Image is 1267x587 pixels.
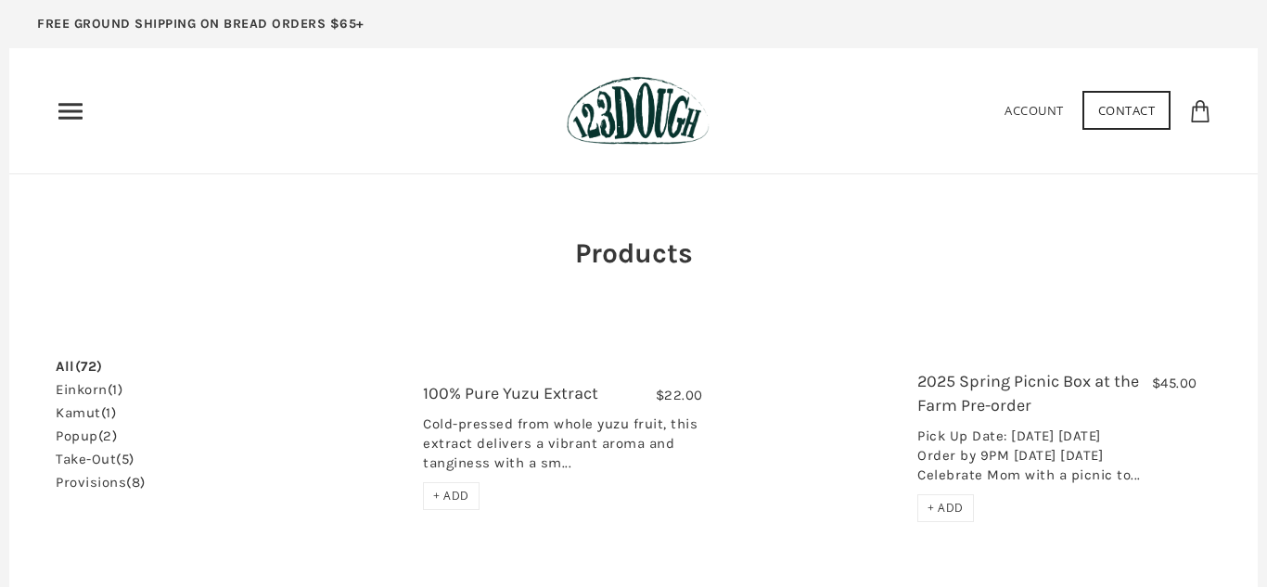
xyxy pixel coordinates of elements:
[56,406,116,420] a: kamut(1)
[108,381,123,398] span: (1)
[37,14,365,34] p: FREE GROUND SHIPPING ON BREAD ORDERS $65+
[928,500,964,516] span: + ADD
[567,76,709,146] img: 123Dough Bakery
[56,476,146,490] a: provisions(8)
[75,358,103,375] span: (72)
[917,494,974,522] div: + ADD
[56,96,85,126] nav: Primary
[56,453,134,466] a: take-out(5)
[101,404,117,421] span: (1)
[423,415,703,482] div: Cold-pressed from whole yuzu fruit, this extract delivers a vibrant aroma and tanginess with a sm...
[433,488,469,504] span: + ADD
[98,427,118,444] span: (2)
[116,451,134,467] span: (5)
[1082,91,1171,130] a: Contact
[9,9,392,48] a: FREE GROUND SHIPPING ON BREAD ORDERS $65+
[56,360,103,374] a: All(72)
[917,371,1139,415] a: 2025 Spring Picnic Box at the Farm Pre-order
[1152,375,1197,391] span: $45.00
[423,482,480,510] div: + ADD
[731,360,903,532] a: 2025 Spring Picnic Box at the Farm Pre-order
[917,427,1197,494] div: Pick Up Date: [DATE] [DATE] Order by 9PM [DATE] [DATE] Celebrate Mom with a picnic to...
[126,474,146,491] span: (8)
[56,383,122,397] a: einkorn(1)
[518,234,749,273] h2: Products
[56,429,117,443] a: popup(2)
[423,383,598,403] a: 100% Pure Yuzu Extract
[656,387,703,403] span: $22.00
[237,360,409,532] a: 100% Pure Yuzu Extract
[1005,102,1064,119] a: Account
